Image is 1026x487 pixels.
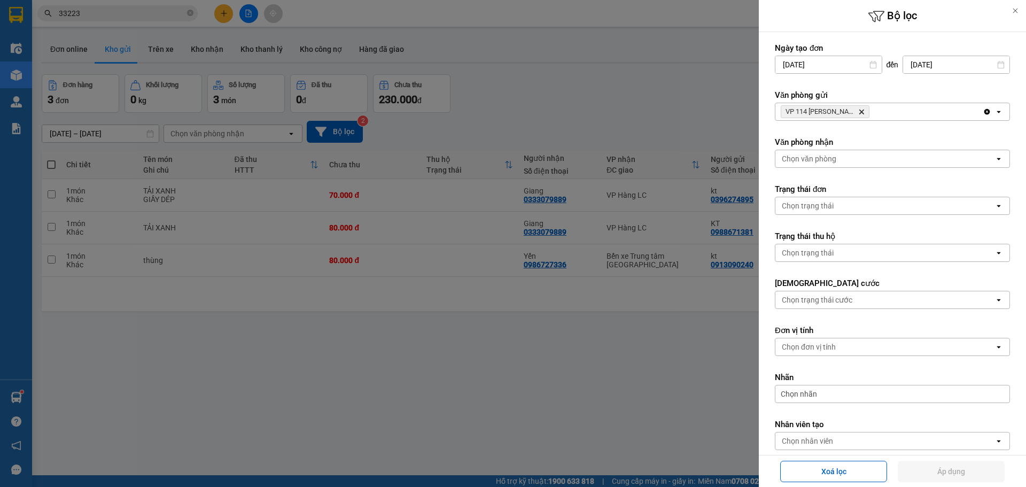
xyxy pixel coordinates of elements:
[781,389,817,399] span: Chọn nhãn
[858,109,865,115] svg: Delete
[775,325,1010,336] label: Đơn vị tính
[782,200,834,211] div: Chọn trạng thái
[775,184,1010,195] label: Trạng thái đơn
[782,153,836,164] div: Chọn văn phòng
[775,419,1010,430] label: Nhân viên tạo
[782,295,852,305] div: Chọn trạng thái cước
[775,43,1010,53] label: Ngày tạo đơn
[983,107,991,116] svg: Clear all
[775,372,1010,383] label: Nhãn
[994,249,1003,257] svg: open
[775,56,882,73] input: Select a date.
[994,437,1003,445] svg: open
[872,106,873,117] input: Selected VP 114 Trần Nhật Duật.
[775,90,1010,101] label: Văn phòng gửi
[780,461,887,482] button: Xoá lọc
[775,137,1010,148] label: Văn phòng nhận
[782,436,833,446] div: Chọn nhân viên
[887,59,899,70] span: đến
[781,105,869,118] span: VP 114 Trần Nhật Duật, close by backspace
[903,56,1009,73] input: Select a date.
[994,202,1003,210] svg: open
[786,107,854,116] span: VP 114 Trần Nhật Duật
[898,461,1005,482] button: Áp dụng
[994,296,1003,304] svg: open
[782,342,836,352] div: Chọn đơn vị tính
[994,154,1003,163] svg: open
[782,248,834,258] div: Chọn trạng thái
[759,8,1026,25] h6: Bộ lọc
[994,343,1003,351] svg: open
[994,107,1003,116] svg: open
[775,278,1010,289] label: [DEMOGRAPHIC_DATA] cước
[775,231,1010,242] label: Trạng thái thu hộ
